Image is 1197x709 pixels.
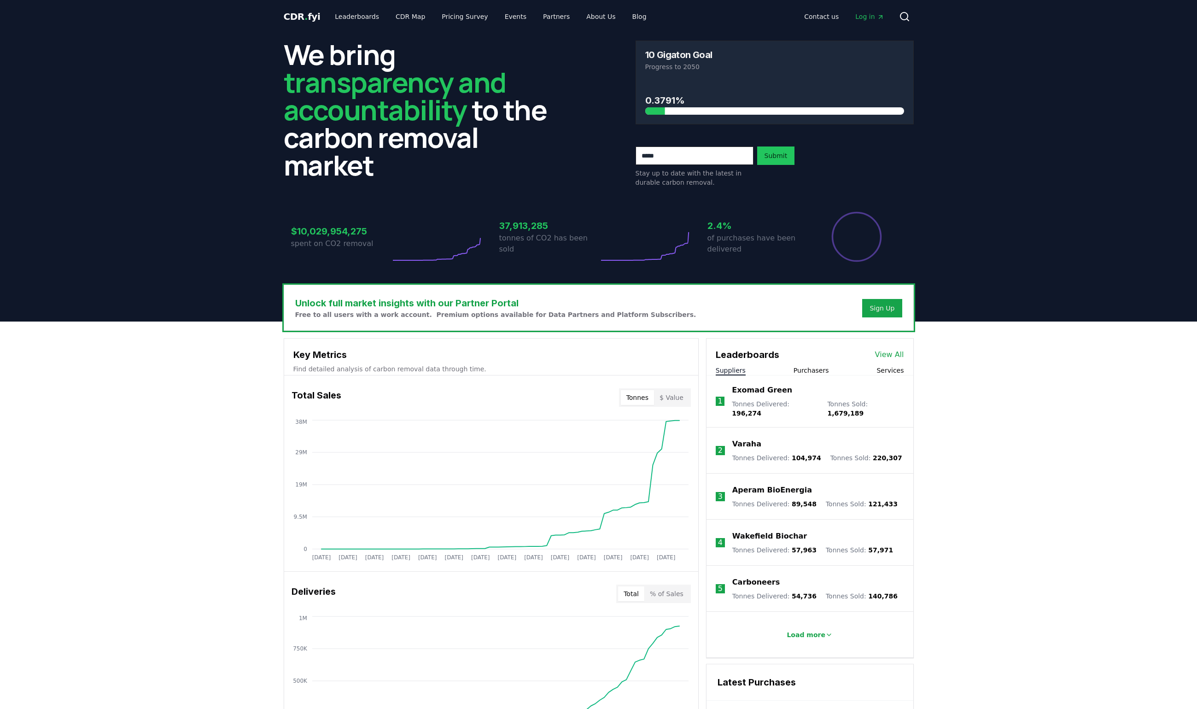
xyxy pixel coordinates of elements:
[284,10,321,23] a: CDR.fyi
[388,8,432,25] a: CDR Map
[312,554,331,561] tspan: [DATE]
[291,238,391,249] p: spent on CO2 removal
[471,554,490,561] tspan: [DATE]
[862,299,902,317] button: Sign Up
[295,449,307,456] tspan: 29M
[295,310,696,319] p: Free to all users with a work account. Premium options available for Data Partners and Platform S...
[298,615,307,621] tspan: 1M
[636,169,753,187] p: Stay up to date with the latest in durable carbon removal.
[497,554,516,561] tspan: [DATE]
[876,366,904,375] button: Services
[868,546,893,554] span: 57,971
[293,514,307,520] tspan: 9.5M
[831,211,882,263] div: Percentage of sales delivered
[657,554,676,561] tspan: [DATE]
[304,546,307,552] tspan: 0
[826,499,898,509] p: Tonnes Sold :
[718,583,723,594] p: 5
[645,62,904,71] p: Progress to 2050
[499,219,599,233] h3: 37,913,285
[604,554,623,561] tspan: [DATE]
[618,586,644,601] button: Total
[579,8,623,25] a: About Us
[293,678,308,684] tspan: 500K
[499,233,599,255] p: tonnes of CO2 has been sold
[855,12,884,21] span: Log in
[792,500,817,508] span: 89,548
[875,349,904,360] a: View All
[327,8,654,25] nav: Main
[644,586,689,601] button: % of Sales
[732,453,821,463] p: Tonnes Delivered :
[304,11,308,22] span: .
[654,390,689,405] button: $ Value
[645,94,904,107] h3: 0.3791%
[295,296,696,310] h3: Unlock full market insights with our Partner Portal
[293,348,689,362] h3: Key Metrics
[391,554,410,561] tspan: [DATE]
[797,8,846,25] a: Contact us
[792,592,817,600] span: 54,736
[707,233,807,255] p: of purchases have been delivered
[848,8,891,25] a: Log in
[718,445,723,456] p: 2
[718,491,723,502] p: 3
[295,419,307,425] tspan: 38M
[291,224,391,238] h3: $10,029,954,275
[550,554,569,561] tspan: [DATE]
[292,585,336,603] h3: Deliveries
[292,388,341,407] h3: Total Sales
[826,592,898,601] p: Tonnes Sold :
[284,63,506,129] span: transparency and accountability
[645,50,712,59] h3: 10 Gigaton Goal
[497,8,534,25] a: Events
[868,592,898,600] span: 140,786
[794,366,829,375] button: Purchasers
[732,439,761,450] a: Varaha
[732,399,818,418] p: Tonnes Delivered :
[365,554,384,561] tspan: [DATE]
[625,8,654,25] a: Blog
[826,545,893,555] p: Tonnes Sold :
[732,592,817,601] p: Tonnes Delivered :
[621,390,654,405] button: Tonnes
[434,8,495,25] a: Pricing Survey
[792,454,821,462] span: 104,974
[295,481,307,488] tspan: 19M
[732,499,817,509] p: Tonnes Delivered :
[327,8,386,25] a: Leaderboards
[577,554,596,561] tspan: [DATE]
[797,8,891,25] nav: Main
[444,554,463,561] tspan: [DATE]
[732,385,792,396] a: Exomad Green
[524,554,543,561] tspan: [DATE]
[732,545,817,555] p: Tonnes Delivered :
[827,410,864,417] span: 1,679,189
[732,531,807,542] a: Wakefield Biochar
[873,454,902,462] span: 220,307
[779,626,840,644] button: Load more
[732,485,812,496] a: Aperam BioEnergia
[870,304,894,313] a: Sign Up
[732,577,780,588] a: Carboneers
[418,554,437,561] tspan: [DATE]
[339,554,357,561] tspan: [DATE]
[718,396,722,407] p: 1
[293,364,689,374] p: Find detailed analysis of carbon removal data through time.
[630,554,649,561] tspan: [DATE]
[718,675,902,689] h3: Latest Purchases
[827,399,904,418] p: Tonnes Sold :
[293,645,308,652] tspan: 750K
[732,410,761,417] span: 196,274
[792,546,817,554] span: 57,963
[716,366,746,375] button: Suppliers
[830,453,902,463] p: Tonnes Sold :
[284,11,321,22] span: CDR fyi
[284,41,562,179] h2: We bring to the carbon removal market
